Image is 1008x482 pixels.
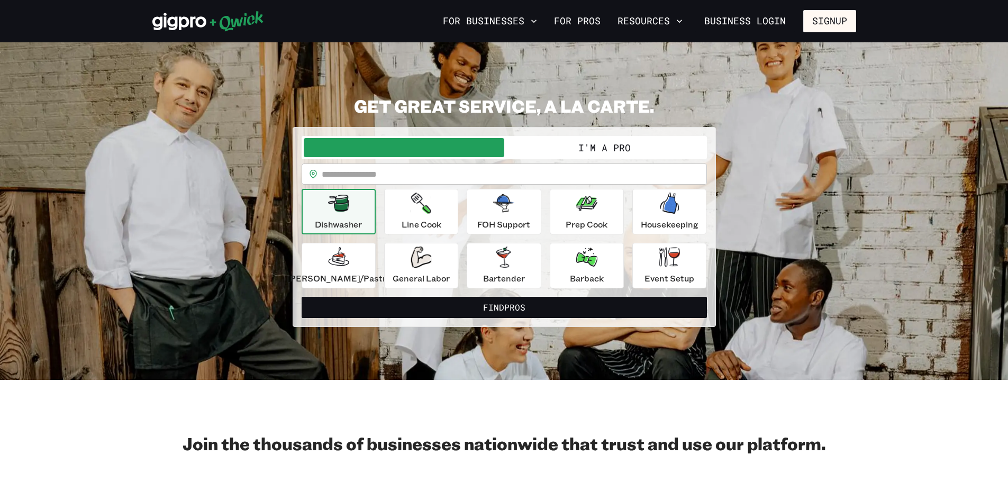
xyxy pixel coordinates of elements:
[550,243,624,288] button: Barback
[641,218,698,231] p: Housekeeping
[315,218,362,231] p: Dishwasher
[287,272,391,285] p: [PERSON_NAME]/Pastry
[293,95,716,116] h2: GET GREAT SERVICE, A LA CARTE.
[504,138,705,157] button: I'm a Pro
[302,297,707,318] button: FindPros
[384,189,458,234] button: Line Cook
[467,189,541,234] button: FOH Support
[695,10,795,32] a: Business Login
[570,272,604,285] p: Barback
[152,433,856,454] h2: Join the thousands of businesses nationwide that trust and use our platform.
[477,218,530,231] p: FOH Support
[632,189,706,234] button: Housekeeping
[439,12,541,30] button: For Businesses
[550,189,624,234] button: Prep Cook
[483,272,525,285] p: Bartender
[304,138,504,157] button: I'm a Business
[803,10,856,32] button: Signup
[402,218,441,231] p: Line Cook
[302,189,376,234] button: Dishwasher
[644,272,694,285] p: Event Setup
[566,218,607,231] p: Prep Cook
[613,12,687,30] button: Resources
[302,243,376,288] button: [PERSON_NAME]/Pastry
[467,243,541,288] button: Bartender
[384,243,458,288] button: General Labor
[550,12,605,30] a: For Pros
[632,243,706,288] button: Event Setup
[393,272,450,285] p: General Labor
